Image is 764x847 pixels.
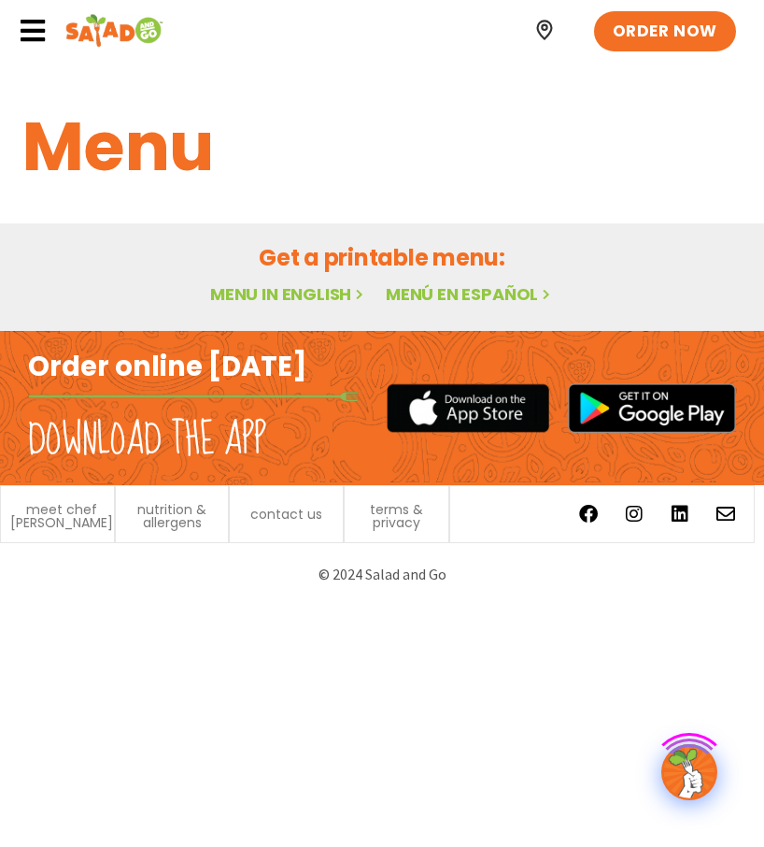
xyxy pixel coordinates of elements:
img: fork [28,392,359,401]
a: ORDER NOW [594,11,736,52]
a: meet chef [PERSON_NAME] [10,503,113,529]
a: contact us [250,508,322,521]
img: google_play [568,383,736,433]
a: Menu in English [210,282,367,306]
span: ORDER NOW [613,21,717,43]
a: Menú en español [386,282,554,306]
p: © 2024 Salad and Go [19,562,745,587]
h1: Menu [22,96,742,197]
h2: Get a printable menu: [22,241,742,274]
h2: Download the app [28,414,266,467]
img: Header logo [65,12,163,50]
a: nutrition & allergens [125,503,219,529]
a: terms & privacy [354,503,439,529]
img: appstore [387,381,549,435]
h2: Order online [DATE] [28,350,307,385]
